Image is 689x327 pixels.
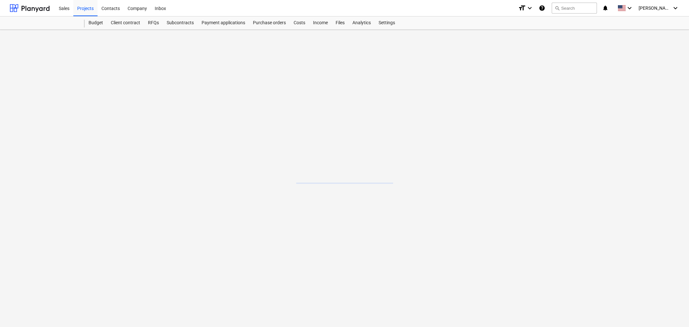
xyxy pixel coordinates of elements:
a: Client contract [107,16,144,29]
a: Settings [375,16,399,29]
i: notifications [602,4,609,12]
a: Income [309,16,332,29]
span: [PERSON_NAME] [639,5,671,11]
a: Analytics [349,16,375,29]
a: Files [332,16,349,29]
a: Costs [290,16,309,29]
a: RFQs [144,16,163,29]
a: Subcontracts [163,16,198,29]
i: keyboard_arrow_down [626,4,633,12]
i: keyboard_arrow_down [672,4,679,12]
i: keyboard_arrow_down [526,4,534,12]
a: Budget [85,16,107,29]
a: Payment applications [198,16,249,29]
i: Knowledge base [539,4,545,12]
button: Search [552,3,597,14]
i: format_size [518,4,526,12]
span: search [555,5,560,11]
a: Purchase orders [249,16,290,29]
